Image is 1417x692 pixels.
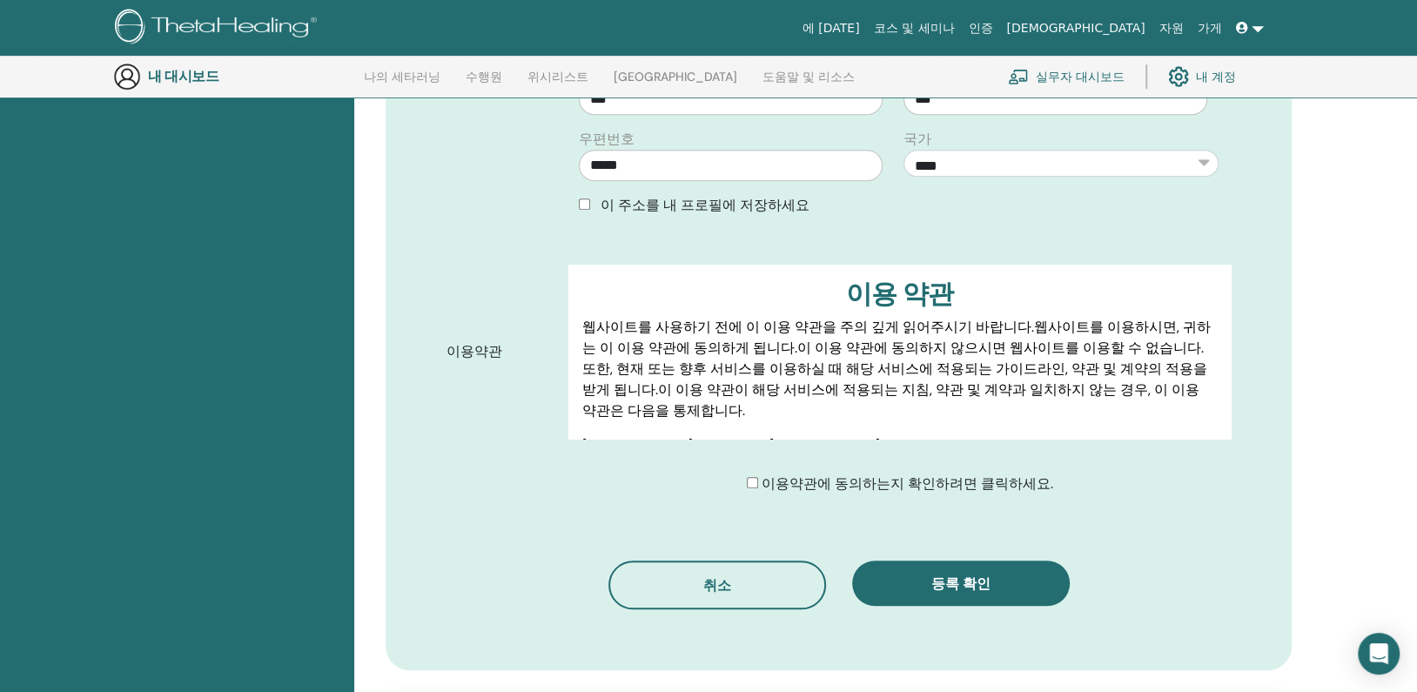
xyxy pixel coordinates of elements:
font: 이 이용 약관에 동의하지 않으시면 웹사이트를 이용할 수 없습니다. [797,339,1204,357]
img: chalkboard-teacher.svg [1008,69,1029,84]
a: 코스 및 세미나 [866,12,961,44]
a: 인증 [961,12,999,44]
font: 우편번호 [579,130,635,148]
font: 웹사이트를 이용하시면, 귀하는 이 이용 약관에 동의하게 됩니다. [582,318,1211,357]
a: 위시리스트 [527,70,588,97]
font: 국가 [903,130,931,148]
div: Open Intercom Messenger [1358,633,1400,675]
font: 웹사이트를 사용하기 전에 이 이용 약관을 주의 깊게 읽어주시기 바랍니다. [582,318,1034,336]
font: 가게 [1198,21,1222,35]
font: 이용약관에 동의하는지 확인하려면 클릭하세요. [762,474,1053,493]
font: 취소 [703,576,731,595]
a: [GEOGRAPHIC_DATA] [614,70,737,97]
font: 에 [DATE] [803,21,860,35]
font: 나의 세타러닝 [364,69,440,84]
font: 이용약관 [447,342,502,360]
img: cog.svg [1168,62,1189,91]
img: logo.png [115,9,323,48]
button: 등록 확인 [852,561,1070,606]
font: 내 대시보드 [148,67,218,85]
span: 등록 확인 [931,574,991,593]
a: 나의 세타러닝 [364,70,440,97]
a: 도움말 및 리소스 [762,70,855,97]
a: [DEMOGRAPHIC_DATA] [999,12,1152,44]
a: 내 계정 [1168,57,1236,96]
font: 인증 [968,21,992,35]
a: 가게 [1191,12,1229,44]
a: 수행원 [466,70,502,97]
a: 에 [DATE] [796,12,867,44]
button: 취소 [608,561,826,609]
img: generic-user-icon.jpg [113,63,141,91]
font: 코스 및 세미나 [873,21,954,35]
a: 실무자 대시보드 [1008,57,1125,96]
font: [DOMAIN_NAME] 사이트에는 [DOMAIN_NAME] 이 운영하는 다른 웹 사이트, 웹 페이지, 서비스 및 리소스에 [DATE] 링크가 포함되어 있으며, [DOMAIN... [582,436,1212,496]
font: 실무자 대시보드 [1036,69,1125,84]
font: 자원 [1159,21,1184,35]
a: 자원 [1152,12,1191,44]
font: 이 이용 약관이 해당 서비스에 적용되는 지침, 약관 및 계약과 일치하지 않는 경우, 이 이용 약관은 다음을 통제합니다. [582,380,1199,420]
font: 내 계정 [1196,69,1236,84]
font: [DEMOGRAPHIC_DATA] [1006,21,1145,35]
font: 이 주소를 내 프로필에 저장하세요 [601,196,809,214]
font: 이용 약관 [846,277,953,311]
font: 또한, 현재 또는 향후 서비스를 이용하실 때 해당 서비스에 적용되는 가이드라인, 약관 및 계약의 적용을 받게 됩니다. [582,359,1207,399]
